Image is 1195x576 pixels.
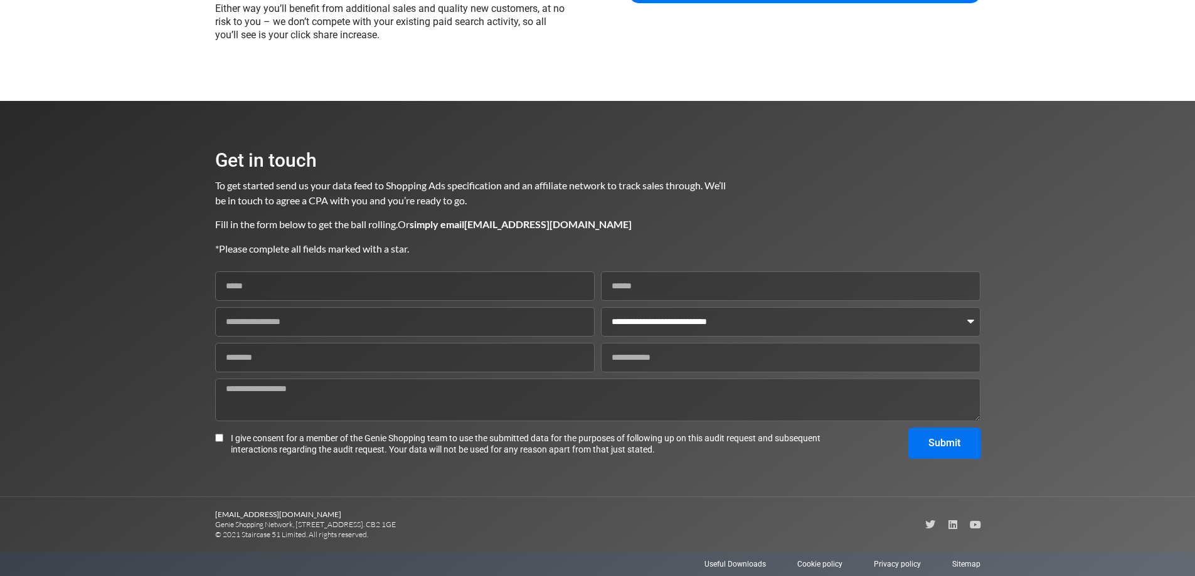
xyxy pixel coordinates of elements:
span: Or [398,218,632,230]
a: Sitemap [952,558,980,570]
b: simply email [EMAIL_ADDRESS][DOMAIN_NAME] [410,218,632,230]
a: Privacy policy [874,558,921,570]
p: *Please complete all fields marked with a star. [215,241,727,256]
b: [EMAIL_ADDRESS][DOMAIN_NAME] [215,510,341,519]
span: Fill in the form below to get the ball rolling. [215,218,398,230]
span: Either way you’ll benefit from additional sales and quality new customers, at no risk to you – we... [215,3,565,41]
p: Genie Shopping Network, [STREET_ADDRESS]. CB2 1GE © 2021 Staircase 51 Limited. All rights reserved. [215,510,598,540]
span: I give consent for a member of the Genie Shopping team to use the submitted data for the purposes... [231,432,826,455]
button: Submit [908,427,980,459]
h2: Get in touch [215,151,727,170]
span: Submit [928,438,960,448]
a: Cookie policy [797,558,842,570]
span: To get started send us your data feed to Shopping Ads specification and an affiliate network to t... [215,179,728,206]
a: Useful Downloads [704,558,766,570]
